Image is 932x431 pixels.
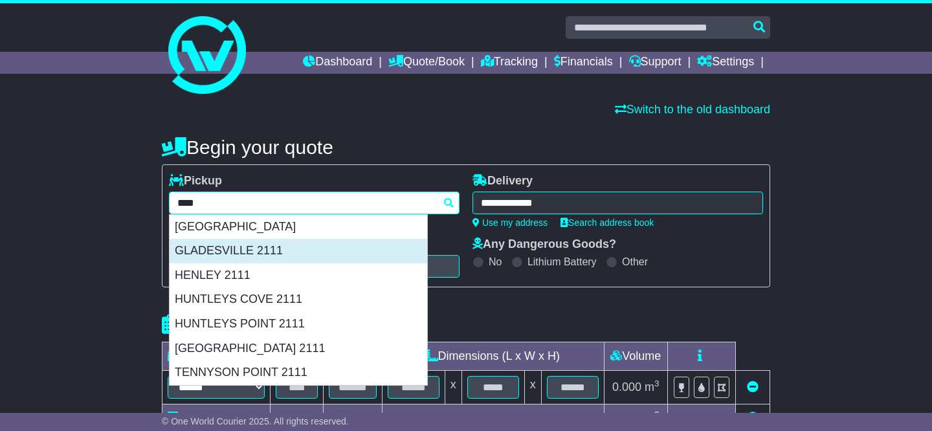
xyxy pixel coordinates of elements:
[162,314,324,335] h4: Package details |
[170,263,427,288] div: HENLEY 2111
[331,412,338,425] span: 0
[170,337,427,361] div: [GEOGRAPHIC_DATA] 2111
[615,103,770,116] a: Switch to the old dashboard
[622,256,648,268] label: Other
[654,410,660,419] sup: 3
[162,416,349,426] span: © One World Courier 2025. All rights reserved.
[382,342,604,371] td: Dimensions (L x W x H)
[645,381,660,393] span: m
[303,52,372,74] a: Dashboard
[170,239,427,263] div: GLADESVILLE 2111
[481,52,538,74] a: Tracking
[697,52,754,74] a: Settings
[560,217,654,228] a: Search address book
[527,256,597,268] label: Lithium Battery
[747,412,759,425] a: Add new item
[489,256,502,268] label: No
[170,360,427,385] div: TENNYSON POINT 2111
[162,342,271,371] td: Type
[654,379,660,388] sup: 3
[162,137,770,158] h4: Begin your quote
[645,412,660,425] span: m
[747,381,759,393] a: Remove this item
[612,381,641,393] span: 0.000
[604,342,667,371] td: Volume
[472,217,548,228] a: Use my address
[170,312,427,337] div: HUNTLEYS POINT 2111
[170,287,427,312] div: HUNTLEYS COVE 2111
[170,215,427,239] div: [GEOGRAPHIC_DATA]
[472,174,533,188] label: Delivery
[629,52,682,74] a: Support
[612,412,641,425] span: 0.000
[554,52,613,74] a: Financials
[445,371,461,404] td: x
[388,52,465,74] a: Quote/Book
[169,174,222,188] label: Pickup
[524,371,541,404] td: x
[169,192,460,214] typeahead: Please provide city
[472,238,616,252] label: Any Dangerous Goods?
